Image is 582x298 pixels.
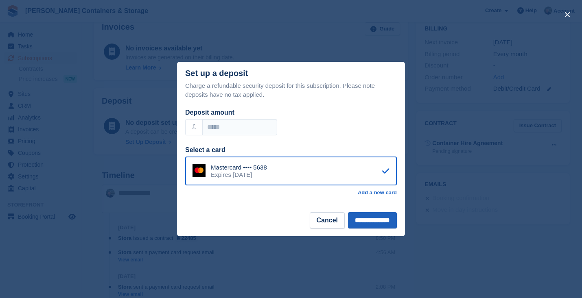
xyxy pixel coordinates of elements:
[185,109,234,116] label: Deposit amount
[185,81,397,100] p: Charge a refundable security deposit for this subscription. Please note deposits have no tax appl...
[185,69,248,78] div: Set up a deposit
[185,145,397,155] div: Select a card
[358,189,397,196] a: Add a new card
[211,171,267,178] div: Expires [DATE]
[310,212,345,228] button: Cancel
[193,164,206,177] img: Mastercard Logo
[561,8,574,21] button: close
[211,164,267,171] div: Mastercard •••• 5638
